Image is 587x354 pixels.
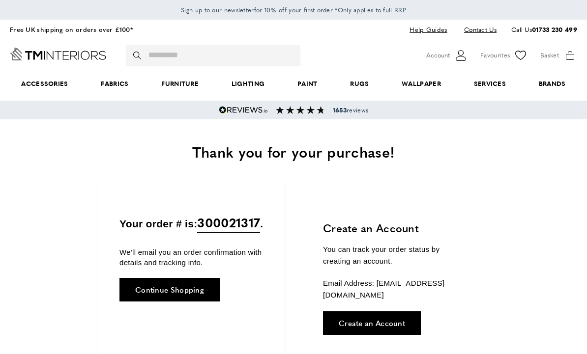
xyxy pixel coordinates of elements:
[323,311,421,335] a: Create an Account
[323,277,468,301] p: Email Address: [EMAIL_ADDRESS][DOMAIN_NAME]
[426,50,450,60] span: Account
[323,220,468,236] h3: Create an Account
[197,213,260,233] span: 300021317
[334,69,385,99] a: Rugs
[333,106,347,114] strong: 1653
[192,141,395,162] span: Thank you for your purchase!
[181,5,254,15] a: Sign up to our newsletter
[85,69,145,99] a: Fabrics
[135,286,204,293] span: Continue Shopping
[522,69,582,99] a: Brands
[119,247,264,268] p: We'll email you an order confirmation with details and tracking info.
[457,69,522,99] a: Services
[339,319,405,327] span: Create an Account
[181,5,254,14] span: Sign up to our newsletter
[119,278,220,301] a: Continue Shopping
[323,244,468,267] p: You can track your order status by creating an account.
[119,213,264,233] p: Your order # is: .
[480,50,510,60] span: Favourites
[281,69,334,99] a: Paint
[10,25,133,34] a: Free UK shipping on orders over £100*
[480,48,528,63] a: Favourites
[457,23,497,36] a: Contact Us
[145,69,215,99] a: Furniture
[426,48,468,63] button: Customer Account
[133,45,143,66] button: Search
[276,106,325,114] img: Reviews section
[215,69,281,99] a: Lighting
[181,5,406,14] span: for 10% off your first order *Only applies to full RRP
[10,48,106,60] a: Go to Home page
[385,69,457,99] a: Wallpaper
[532,25,577,34] a: 01733 230 499
[5,69,85,99] span: Accessories
[511,25,577,35] p: Call Us
[219,106,268,114] img: Reviews.io 5 stars
[333,106,368,114] span: reviews
[402,23,454,36] a: Help Guides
